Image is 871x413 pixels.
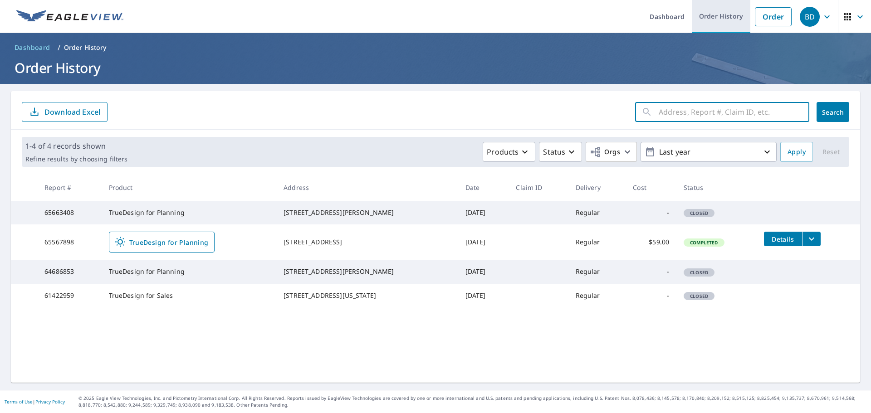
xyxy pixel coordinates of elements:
[780,142,813,162] button: Apply
[641,142,777,162] button: Last year
[676,174,756,201] th: Status
[64,43,107,52] p: Order History
[22,102,108,122] button: Download Excel
[817,102,849,122] button: Search
[568,224,626,260] td: Regular
[586,142,637,162] button: Orgs
[824,108,842,117] span: Search
[37,174,101,201] th: Report #
[568,260,626,283] td: Regular
[284,267,450,276] div: [STREET_ADDRESS][PERSON_NAME]
[800,7,820,27] div: BD
[37,224,101,260] td: 65567898
[626,224,676,260] td: $59.00
[458,260,509,283] td: [DATE]
[458,284,509,307] td: [DATE]
[755,7,792,26] a: Order
[764,232,802,246] button: detailsBtn-65567898
[685,210,714,216] span: Closed
[102,260,277,283] td: TrueDesign for Planning
[458,174,509,201] th: Date
[568,201,626,224] td: Regular
[539,142,582,162] button: Status
[78,395,866,408] p: © 2025 Eagle View Technologies, Inc. and Pictometry International Corp. All Rights Reserved. Repo...
[685,293,714,299] span: Closed
[15,43,50,52] span: Dashboard
[5,398,33,405] a: Terms of Use
[284,238,450,247] div: [STREET_ADDRESS]
[685,269,714,276] span: Closed
[11,58,860,77] h1: Order History
[25,141,127,151] p: 1-4 of 4 records shown
[659,99,809,125] input: Address, Report #, Claim ID, etc.
[102,284,277,307] td: TrueDesign for Sales
[102,174,277,201] th: Product
[626,201,676,224] td: -
[35,398,65,405] a: Privacy Policy
[483,142,535,162] button: Products
[11,40,860,55] nav: breadcrumb
[509,174,568,201] th: Claim ID
[568,284,626,307] td: Regular
[37,201,101,224] td: 65663408
[543,146,565,157] p: Status
[115,237,209,248] span: TrueDesign for Planning
[626,260,676,283] td: -
[102,201,277,224] td: TrueDesign for Planning
[37,260,101,283] td: 64686853
[44,107,100,117] p: Download Excel
[284,291,450,300] div: [STREET_ADDRESS][US_STATE]
[802,232,821,246] button: filesDropdownBtn-65567898
[568,174,626,201] th: Delivery
[487,146,519,157] p: Products
[626,284,676,307] td: -
[769,235,797,243] span: Details
[109,232,215,253] a: TrueDesign for Planning
[458,201,509,224] td: [DATE]
[685,239,723,246] span: Completed
[284,208,450,217] div: [STREET_ADDRESS][PERSON_NAME]
[5,399,65,404] p: |
[458,224,509,260] td: [DATE]
[788,146,806,158] span: Apply
[37,284,101,307] td: 61422959
[626,174,676,201] th: Cost
[590,146,620,158] span: Orgs
[11,40,54,55] a: Dashboard
[25,155,127,163] p: Refine results by choosing filters
[656,144,762,160] p: Last year
[16,10,123,24] img: EV Logo
[58,42,60,53] li: /
[276,174,458,201] th: Address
